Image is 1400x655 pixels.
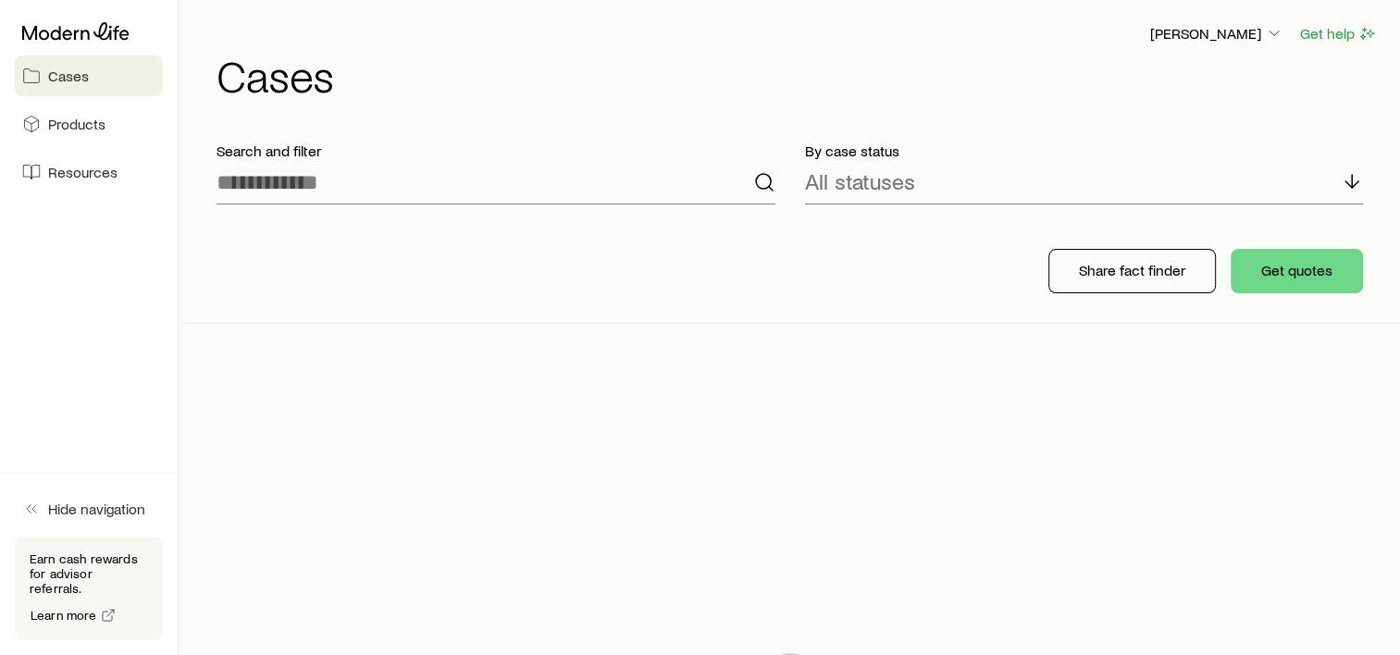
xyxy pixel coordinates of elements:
span: Learn more [31,609,97,622]
a: Products [15,104,163,144]
h1: Cases [217,53,1378,97]
button: Get help [1299,23,1378,44]
button: Hide navigation [15,488,163,529]
p: [PERSON_NAME] [1150,24,1283,43]
a: Cases [15,56,163,96]
button: Share fact finder [1048,249,1216,293]
p: Earn cash rewards for advisor referrals. [30,551,148,596]
p: By case status [805,142,1364,160]
span: Products [48,115,105,133]
p: Search and filter [217,142,775,160]
span: Hide navigation [48,500,145,518]
button: Get quotes [1231,249,1363,293]
button: [PERSON_NAME] [1149,23,1284,45]
p: All statuses [805,168,915,194]
div: Earn cash rewards for advisor referrals.Learn more [15,537,163,640]
span: Cases [48,67,89,85]
span: Resources [48,163,118,181]
a: Resources [15,152,163,192]
p: Share fact finder [1079,261,1185,279]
